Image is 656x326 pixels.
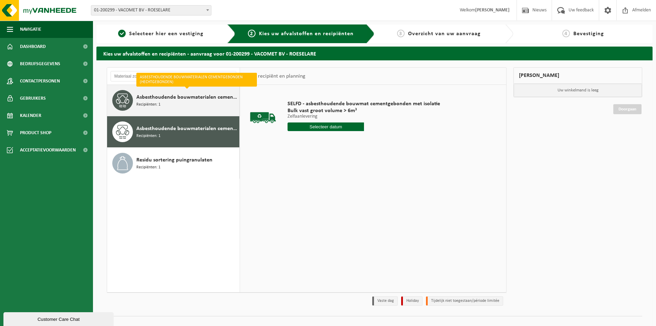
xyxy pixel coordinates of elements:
button: Residu sortering puingranulaten Recipiënten: 1 [107,148,240,179]
strong: [PERSON_NAME] [475,8,510,13]
iframe: chat widget [3,311,115,326]
span: Recipiënten: 1 [136,101,160,108]
input: Selecteer datum [288,122,364,131]
input: Materiaal zoeken [111,71,236,81]
span: Bulk vast groot volume > 6m³ [288,107,440,114]
p: Uw winkelmand is leeg [514,84,642,97]
div: Keuze recipiënt en planning [240,68,309,85]
span: Kies uw afvalstoffen en recipiënten [259,31,354,37]
span: 3 [397,30,405,37]
li: Vaste dag [372,296,398,306]
span: Bevestiging [573,31,604,37]
li: Tijdelijk niet toegestaan/période limitée [426,296,503,306]
span: Recipiënten: 1 [136,133,160,139]
div: [PERSON_NAME] [513,67,642,84]
span: 2 [248,30,256,37]
span: Recipiënten: 1 [136,164,160,171]
span: Gebruikers [20,90,46,107]
span: Product Shop [20,124,51,141]
span: Dashboard [20,38,46,55]
a: Doorgaan [613,104,642,114]
span: Asbesthoudende bouwmaterialen cementgebonden (hechtgebonden) [136,93,238,101]
h2: Kies uw afvalstoffen en recipiënten - aanvraag voor 01-200299 - VACOMET BV - ROESELARE [96,47,653,60]
span: 01-200299 - VACOMET BV - ROESELARE [91,5,211,16]
li: Holiday [401,296,423,306]
span: Contactpersonen [20,72,60,90]
span: Overzicht van uw aanvraag [408,31,481,37]
a: 1Selecteer hier een vestiging [100,30,222,38]
button: Asbesthoudende bouwmaterialen cementgebonden (hechtgebonden) Recipiënten: 1 [107,85,240,116]
span: 1 [118,30,126,37]
span: SELFD - asbesthoudende bouwmat cementgebonden met isolatie [288,100,440,107]
span: Navigatie [20,21,41,38]
span: Acceptatievoorwaarden [20,141,76,159]
p: Zelfaanlevering [288,114,440,119]
button: Asbesthoudende bouwmaterialen cementgebonden met isolatie(hechtgebonden) Recipiënten: 1 [107,116,240,148]
span: Bedrijfsgegevens [20,55,60,72]
span: Selecteer hier een vestiging [129,31,204,37]
span: Kalender [20,107,41,124]
span: 01-200299 - VACOMET BV - ROESELARE [91,6,211,15]
span: Residu sortering puingranulaten [136,156,212,164]
span: Asbesthoudende bouwmaterialen cementgebonden met isolatie(hechtgebonden) [136,125,238,133]
span: 4 [562,30,570,37]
